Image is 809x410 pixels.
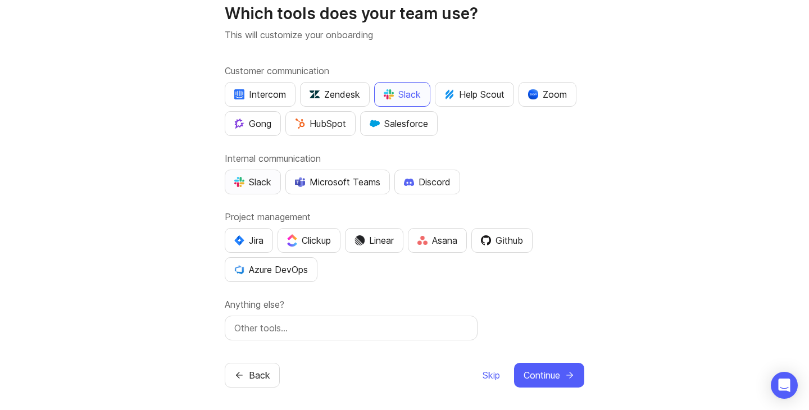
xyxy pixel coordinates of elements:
[354,235,365,245] img: Dm50RERGQWO2Ei1WzHVviWZlaLVriU9uRN6E+tIr91ebaDbMKKPDpFbssSuEG21dcGXkrKsuOVPwCeFJSFAIOxgiKgL2sFHRe...
[360,111,438,136] button: Salesforce
[234,235,244,245] img: svg+xml;base64,PHN2ZyB4bWxucz0iaHR0cDovL3d3dy53My5vcmcvMjAwMC9zdmciIHZpZXdCb3g9IjAgMCA0MC4zNDMgND...
[225,228,273,253] button: Jira
[519,82,576,107] button: Zoom
[225,257,317,282] button: Azure DevOps
[234,89,244,99] img: eRR1duPH6fQxdnSV9IruPjCimau6md0HxlPR81SIPROHX1VjYjAN9a41AAAAAElFTkSuQmCC
[225,64,584,78] label: Customer communication
[295,117,346,130] div: HubSpot
[278,228,340,253] button: Clickup
[285,170,390,194] button: Microsoft Teams
[234,263,308,276] div: Azure DevOps
[354,234,394,247] div: Linear
[417,236,428,245] img: Rf5nOJ4Qh9Y9HAAAAAElFTkSuQmCC
[225,28,584,42] p: This will customize your onboarding
[234,234,263,247] div: Jira
[481,235,491,245] img: 0D3hMmx1Qy4j6AAAAAElFTkSuQmCC
[310,88,360,101] div: Zendesk
[310,89,320,99] img: UniZRqrCPz6BHUWevMzgDJ1FW4xaGg2egd7Chm8uY0Al1hkDyjqDa8Lkk0kDEdqKkBok+T4wfoD0P0o6UMciQ8AAAAASUVORK...
[234,175,271,189] div: Slack
[528,88,567,101] div: Zoom
[234,117,271,130] div: Gong
[771,372,798,399] div: Open Intercom Messenger
[417,234,457,247] div: Asana
[370,119,380,129] img: GKxMRLiRsgdWqxrdBeWfGK5kaZ2alx1WifDSa2kSTsK6wyJURKhUuPoQRYzjholVGzT2A2owx2gHwZoyZHHCYJ8YNOAZj3DSg...
[234,88,286,101] div: Intercom
[481,234,523,247] div: Github
[404,175,451,189] div: Discord
[225,111,281,136] button: Gong
[345,228,403,253] button: Linear
[528,89,538,99] img: xLHbn3khTPgAAAABJRU5ErkJggg==
[234,119,244,129] img: qKnp5cUisfhcFQGr1t296B61Fm0WkUVwBZaiVE4uNRmEGBFetJMz8xGrgPHqF1mLDIG816Xx6Jz26AFmkmT0yuOpRCAR7zRpG...
[394,170,460,194] button: Discord
[514,363,584,388] button: Continue
[225,363,280,388] button: Back
[234,177,244,187] img: WIAAAAASUVORK5CYII=
[295,177,305,186] img: D0GypeOpROL5AAAAAElFTkSuQmCC
[234,321,468,335] input: Other tools…
[384,88,421,101] div: Slack
[295,175,380,189] div: Microsoft Teams
[287,234,297,246] img: j83v6vj1tgY2AAAAABJRU5ErkJggg==
[444,89,455,99] img: kV1LT1TqjqNHPtRK7+FoaplE1qRq1yqhg056Z8K5Oc6xxgIuf0oNQ9LelJqbcyPisAf0C9LDpX5UIuAAAAAElFTkSuQmCC
[285,111,356,136] button: HubSpot
[234,265,244,275] img: YKcwp4sHBXAAAAAElFTkSuQmCC
[524,368,560,382] span: Continue
[225,170,281,194] button: Slack
[295,119,305,129] img: G+3M5qq2es1si5SaumCnMN47tP1CvAZneIVX5dcx+oz+ZLhv4kfP9DwAAAABJRU5ErkJggg==
[300,82,370,107] button: Zendesk
[225,298,584,311] label: Anything else?
[225,82,296,107] button: Intercom
[225,152,584,165] label: Internal communication
[374,82,430,107] button: Slack
[404,178,414,186] img: +iLplPsjzba05dttzK064pds+5E5wZnCVbuGoLvBrYdmEPrXTzGo7zG60bLEREEjvOjaG9Saez5xsOEAbxBwOP6dkea84XY9O...
[384,89,394,99] img: WIAAAAASUVORK5CYII=
[249,368,270,382] span: Back
[444,88,505,101] div: Help Scout
[225,3,584,24] h1: Which tools does your team use?
[408,228,467,253] button: Asana
[435,82,514,107] button: Help Scout
[482,363,501,388] button: Skip
[471,228,533,253] button: Github
[370,117,428,130] div: Salesforce
[483,368,500,382] span: Skip
[225,210,584,224] label: Project management
[287,234,331,247] div: Clickup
